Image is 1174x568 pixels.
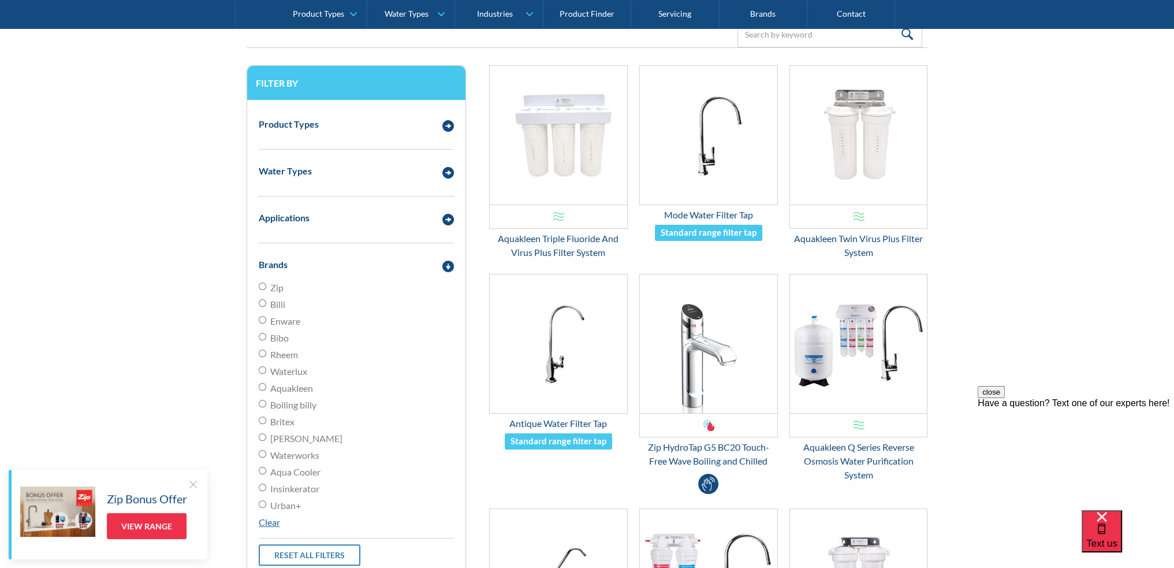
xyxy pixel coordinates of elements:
div: Product Types [259,117,319,131]
a: Antique Water Filter TapAntique Water Filter TapStandard range filter tap [489,274,628,450]
span: Britex [270,415,295,429]
a: Reset all filters [259,544,360,566]
a: Mode Water Filter TapMode Water Filter TapStandard range filter tap [639,65,778,242]
input: Urban+ [259,500,266,508]
input: Britex [259,417,266,424]
div: Product Types [293,9,344,19]
span: Waterworks [270,448,319,462]
span: Aquakleen [270,381,313,395]
div: Brands [259,258,288,272]
a: Aquakleen Triple Fluoride And Virus Plus Filter SystemAquakleen Triple Fluoride And Virus Plus Fi... [489,65,628,259]
span: Boiling billy [270,398,316,412]
input: Bibo [259,333,266,340]
div: Aquakleen Q Series Reverse Osmosis Water Purification System [789,440,928,482]
div: Mode Water Filter Tap [639,208,778,222]
span: Rheem [270,348,298,362]
input: Boiling billy [259,400,266,407]
img: Antique Water Filter Tap [490,274,627,413]
input: Search by keyword [737,21,922,47]
a: Aquakleen Twin Virus Plus Filter SystemAquakleen Twin Virus Plus Filter System [789,65,928,259]
input: Billi [259,299,266,307]
span: Zip [270,281,284,295]
span: Enware [270,314,300,328]
input: Rheem [259,350,266,357]
a: Aquakleen Q Series Reverse Osmosis Water Purification SystemAquakleen Q Series Reverse Osmosis Wa... [789,274,928,482]
iframe: podium webchat widget bubble [1082,510,1174,568]
input: Aquakleen [259,383,266,391]
img: Aquakleen Q Series Reverse Osmosis Water Purification System [790,274,927,413]
div: Standard range filter tap [510,435,606,448]
a: Zip HydroTap G5 BC20 Touch-Free Wave Boiling and ChilledZip HydroTap G5 BC20 Touch-Free Wave Boil... [639,274,778,468]
a: View Range [107,513,187,539]
input: Zip [259,283,266,290]
div: Industries [477,9,513,19]
iframe: podium webchat widget prompt [978,386,1174,525]
span: Waterlux [270,365,307,378]
img: Aquakleen Twin Virus Plus Filter System [790,66,927,205]
span: Billi [270,298,285,311]
span: Insinkerator [270,482,319,496]
div: Standard range filter tap [661,226,756,239]
input: Aqua Cooler [259,467,266,474]
div: Water Types [259,164,312,178]
span: Bibo [270,331,289,345]
span: [PERSON_NAME] [270,432,342,446]
input: Waterworks [259,450,266,458]
div: Applications [259,211,310,225]
div: Aquakleen Triple Fluoride And Virus Plus Filter System [489,232,628,259]
div: Aquakleen Twin Virus Plus Filter System [789,232,928,259]
div: Zip HydroTap G5 BC20 Touch-Free Wave Boiling and Chilled [639,440,778,468]
a: Clear [259,517,280,528]
div: Water Types [385,9,428,19]
span: Urban+ [270,499,301,513]
img: Mode Water Filter Tap [640,66,777,205]
h5: Zip Bonus Offer [107,490,187,507]
input: [PERSON_NAME] [259,433,266,441]
input: Enware [259,316,266,324]
input: Waterlux [259,366,266,374]
img: Zip HydroTap G5 BC20 Touch-Free Wave Boiling and Chilled [640,274,777,413]
input: Insinkerator [259,484,266,491]
img: Zip Bonus Offer [20,487,95,537]
img: Aquakleen Triple Fluoride And Virus Plus Filter System [490,66,627,205]
div: Antique Water Filter Tap [489,417,628,430]
h3: Filter by [256,77,457,88]
span: Aqua Cooler [270,465,320,479]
